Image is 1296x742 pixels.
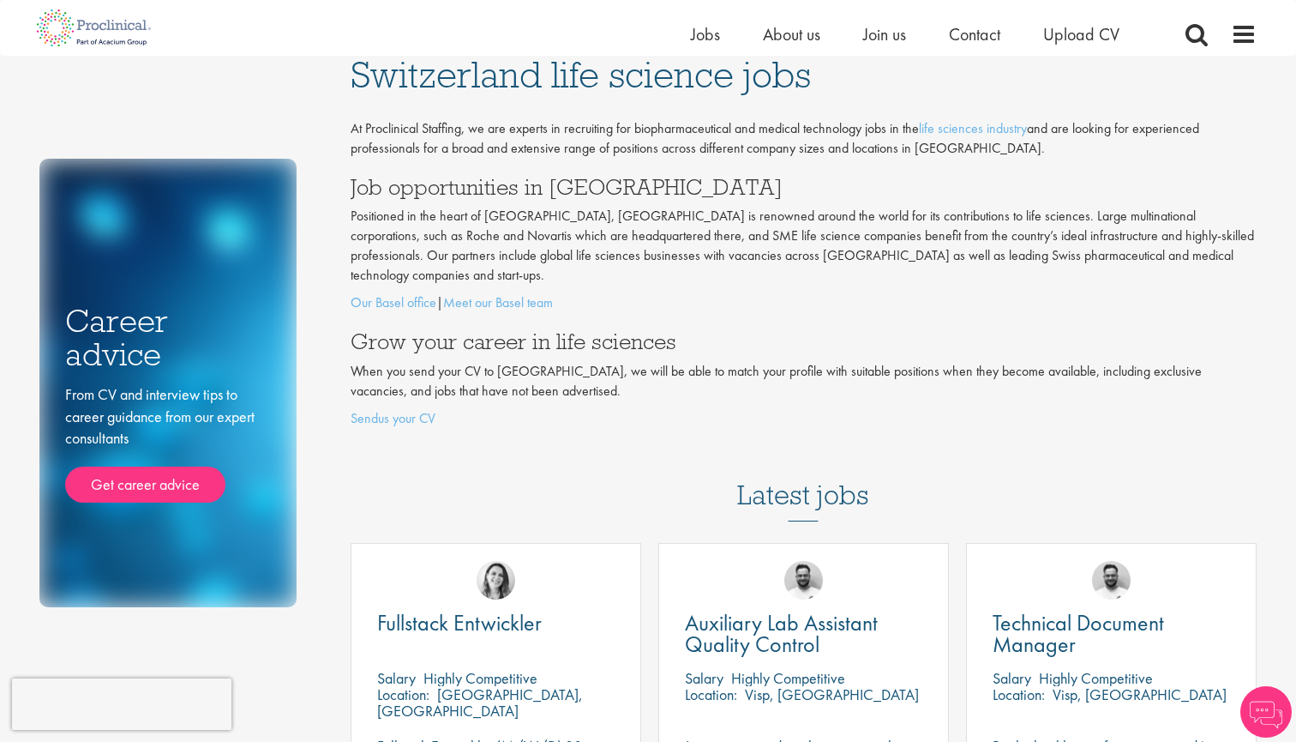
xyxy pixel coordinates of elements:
[351,119,1257,159] p: At Proclinical Staffing, we are experts in recruiting for biopharmaceutical and medical technolog...
[351,330,1257,353] h3: Grow your career in life sciences
[737,437,869,522] h3: Latest jobs
[377,612,615,634] a: Fullstack Entwickler
[351,409,435,427] a: Sendus your CV
[685,685,737,704] span: Location:
[1053,685,1227,704] p: Visp, [GEOGRAPHIC_DATA]
[351,176,1257,198] h3: Job opportunities in [GEOGRAPHIC_DATA]
[691,23,720,45] a: Jobs
[377,668,416,688] span: Salary
[377,685,429,704] span: Location:
[919,119,1027,137] a: life sciences industry
[745,685,919,704] p: Visp, [GEOGRAPHIC_DATA]
[863,23,906,45] a: Join us
[351,362,1257,401] p: When you send your CV to [GEOGRAPHIC_DATA], we will be able to match your profile with suitable p...
[423,668,537,688] p: Highly Competitive
[351,51,811,98] span: Switzerland life science jobs
[351,207,1257,285] p: Positioned in the heart of [GEOGRAPHIC_DATA], [GEOGRAPHIC_DATA] is renowned around the world for ...
[763,23,820,45] a: About us
[1092,561,1131,600] img: Emile De Beer
[65,467,225,503] a: Get career advice
[784,561,823,600] img: Emile De Beer
[685,608,878,659] span: Auxiliary Lab Assistant Quality Control
[477,561,515,600] img: Nur Ergiydiren
[1039,668,1153,688] p: Highly Competitive
[65,383,271,503] div: From CV and interview tips to career guidance from our expert consultants
[685,612,922,655] a: Auxiliary Lab Assistant Quality Control
[993,685,1045,704] span: Location:
[377,685,583,721] p: [GEOGRAPHIC_DATA], [GEOGRAPHIC_DATA]
[12,679,231,730] iframe: reCAPTCHA
[65,305,271,371] h3: Career advice
[443,293,553,311] a: Meet our Basel team
[949,23,1000,45] a: Contact
[993,612,1230,655] a: Technical Document Manager
[685,668,723,688] span: Salary
[1240,686,1292,738] img: Chatbot
[993,668,1031,688] span: Salary
[731,668,845,688] p: Highly Competitive
[993,608,1164,659] span: Technical Document Manager
[1043,23,1119,45] a: Upload CV
[351,293,436,311] a: Our Basel office
[377,608,542,637] span: Fullstack Entwickler
[351,293,1257,313] p: |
